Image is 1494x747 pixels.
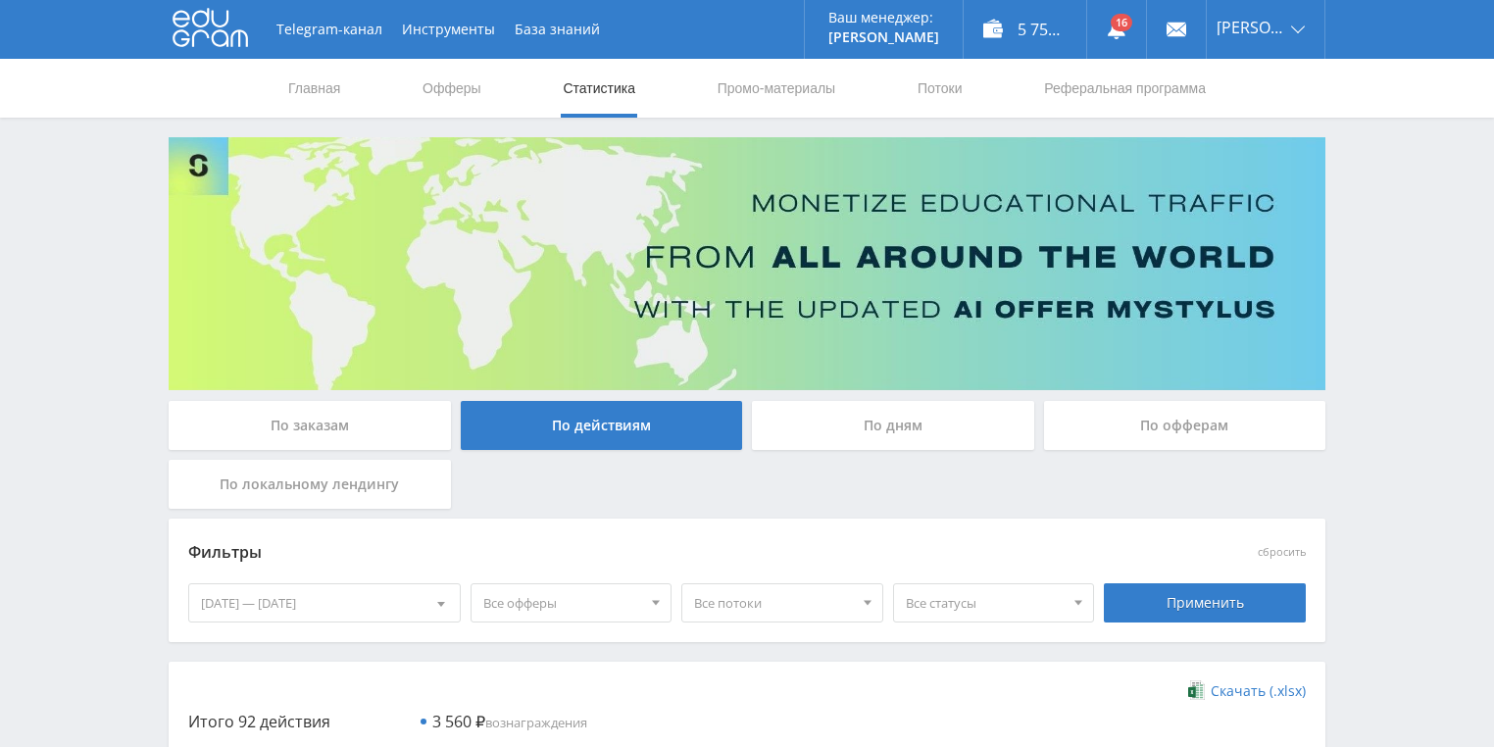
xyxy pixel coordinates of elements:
span: вознаграждения [432,714,587,731]
span: Все офферы [483,584,642,622]
a: Реферальная программа [1042,59,1208,118]
span: 3 560 ₽ [432,711,485,732]
span: Скачать (.xlsx) [1211,683,1306,699]
div: Применить [1104,583,1306,622]
div: По действиям [461,401,743,450]
div: Фильтры [188,538,1024,568]
a: Потоки [916,59,965,118]
span: [PERSON_NAME] [1217,20,1285,35]
a: Главная [286,59,342,118]
div: По заказам [169,401,451,450]
div: По локальному лендингу [169,460,451,509]
div: По дням [752,401,1034,450]
a: Статистика [561,59,637,118]
img: Banner [169,137,1325,390]
p: [PERSON_NAME] [828,29,939,45]
a: Промо-материалы [716,59,837,118]
button: сбросить [1258,546,1306,559]
a: Скачать (.xlsx) [1188,681,1306,701]
span: Все статусы [906,584,1065,622]
span: Все потоки [694,584,853,622]
a: Офферы [421,59,483,118]
p: Ваш менеджер: [828,10,939,25]
div: По офферам [1044,401,1326,450]
img: xlsx [1188,680,1205,700]
div: [DATE] — [DATE] [189,584,460,622]
span: Итого 92 действия [188,711,330,732]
